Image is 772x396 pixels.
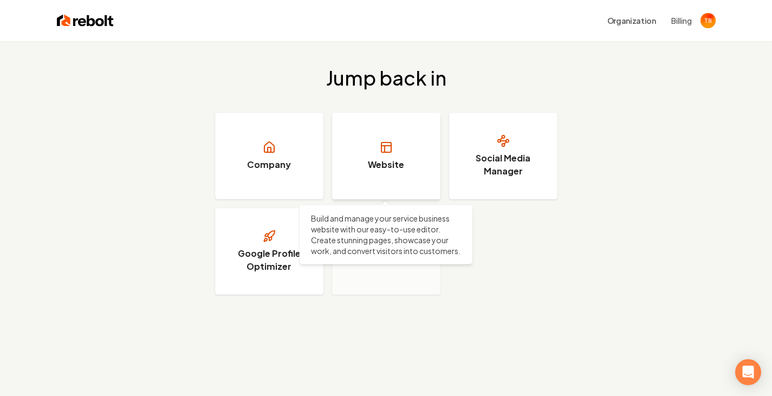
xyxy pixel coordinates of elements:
img: Tom Bates [700,13,716,28]
h2: Jump back in [326,67,446,89]
img: Rebolt Logo [57,13,114,28]
button: Organization [601,11,663,30]
a: Social Media Manager [449,113,557,199]
a: Website [332,113,440,199]
h3: Company [247,158,291,171]
div: Open Intercom Messenger [735,359,761,385]
p: Build and manage your service business website with our easy-to-use editor. Create stunning pages... [311,213,462,256]
a: Company [215,113,323,199]
h3: Google Profile Optimizer [229,247,310,273]
button: Open user button [700,13,716,28]
a: Google Profile Optimizer [215,208,323,295]
h3: Website [368,158,404,171]
h3: Social Media Manager [463,152,544,178]
button: Billing [671,15,692,26]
